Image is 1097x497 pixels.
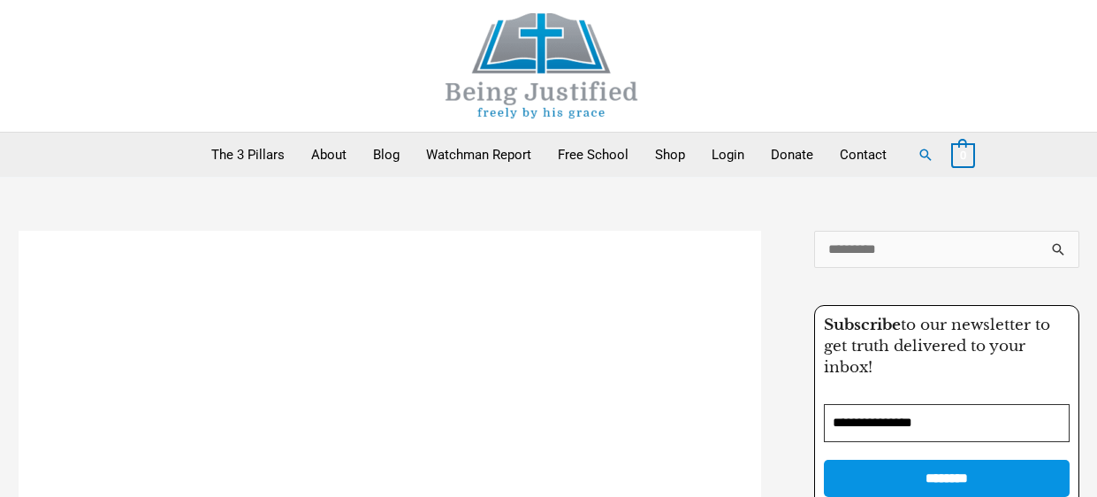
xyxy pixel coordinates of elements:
[198,133,900,177] nav: Primary Site Navigation
[413,133,545,177] a: Watchman Report
[960,149,966,162] span: 0
[827,133,900,177] a: Contact
[698,133,758,177] a: Login
[198,133,298,177] a: The 3 Pillars
[360,133,413,177] a: Blog
[918,147,933,163] a: Search button
[409,13,674,119] img: Being Justified
[824,404,1070,442] input: Email Address *
[545,133,642,177] a: Free School
[758,133,827,177] a: Donate
[951,147,975,163] a: View Shopping Cart, empty
[298,133,360,177] a: About
[824,316,901,334] strong: Subscribe
[824,316,1050,377] span: to our newsletter to get truth delivered to your inbox!
[642,133,698,177] a: Shop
